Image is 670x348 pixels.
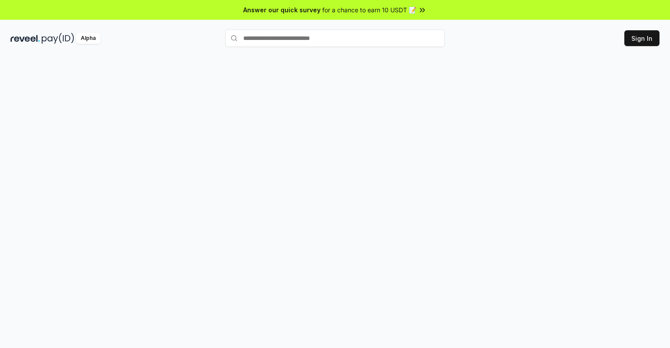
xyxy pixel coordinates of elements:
[11,33,40,44] img: reveel_dark
[624,30,659,46] button: Sign In
[322,5,416,14] span: for a chance to earn 10 USDT 📝
[42,33,74,44] img: pay_id
[76,33,101,44] div: Alpha
[243,5,321,14] span: Answer our quick survey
